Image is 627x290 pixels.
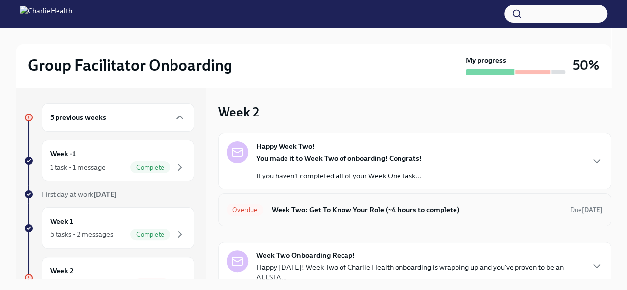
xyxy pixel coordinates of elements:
[256,171,422,181] p: If you haven't completed all of your Week One task...
[24,189,194,199] a: First day at work[DATE]
[93,190,117,199] strong: [DATE]
[573,57,599,74] h3: 50%
[227,202,603,218] a: OverdueWeek Two: Get To Know Your Role (~4 hours to complete)Due[DATE]
[42,190,117,199] span: First day at work
[20,6,72,22] img: CharlieHealth
[582,206,603,214] strong: [DATE]
[50,148,76,159] h6: Week -1
[256,262,583,282] p: Happy [DATE]! Week Two of Charlie Health onboarding is wrapping up and you've proven to be an ALL...
[50,230,113,239] div: 5 tasks • 2 messages
[28,56,232,75] h2: Group Facilitator Onboarding
[130,164,170,171] span: Complete
[570,206,603,214] span: Due
[570,205,603,215] span: September 16th, 2025 10:00
[256,141,315,151] strong: Happy Week Two!
[24,140,194,181] a: Week -11 task • 1 messageComplete
[50,216,73,227] h6: Week 1
[50,162,106,172] div: 1 task • 1 message
[256,250,355,260] strong: Week Two Onboarding Recap!
[271,204,563,215] h6: Week Two: Get To Know Your Role (~4 hours to complete)
[227,206,263,214] span: Overdue
[466,56,506,65] strong: My progress
[24,207,194,249] a: Week 15 tasks • 2 messagesComplete
[50,112,106,123] h6: 5 previous weeks
[130,231,170,238] span: Complete
[256,154,422,163] strong: You made it to Week Two of onboarding! Congrats!
[50,265,74,276] h6: Week 2
[42,103,194,132] div: 5 previous weeks
[218,103,259,121] h3: Week 2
